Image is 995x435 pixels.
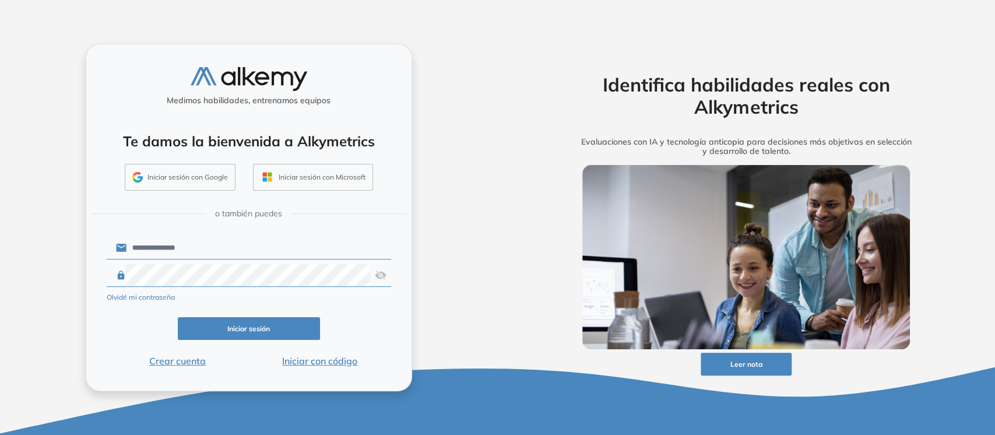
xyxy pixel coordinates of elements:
button: Iniciar sesión con Microsoft [253,164,373,191]
button: Olvidé mi contraseña [107,292,175,303]
span: o también puedes [215,208,282,220]
button: Crear cuenta [107,354,249,368]
img: img-more-info [582,165,910,349]
h2: Identifica habilidades reales con Alkymetrics [564,73,928,118]
button: Leer nota [701,353,792,376]
h5: Medimos habilidades, entrenamos equipos [91,96,407,106]
button: Iniciar con código [249,354,391,368]
button: Iniciar sesión [178,317,320,340]
img: GMAIL_ICON [132,172,143,183]
img: asd [375,264,386,286]
img: logo-alkemy [191,67,307,91]
button: Iniciar sesión con Google [125,164,235,191]
h5: Evaluaciones con IA y tecnología anticopia para decisiones más objetivas en selección y desarroll... [564,137,928,157]
h4: Te damos la bienvenida a Alkymetrics [101,133,396,150]
img: OUTLOOK_ICON [261,170,274,184]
